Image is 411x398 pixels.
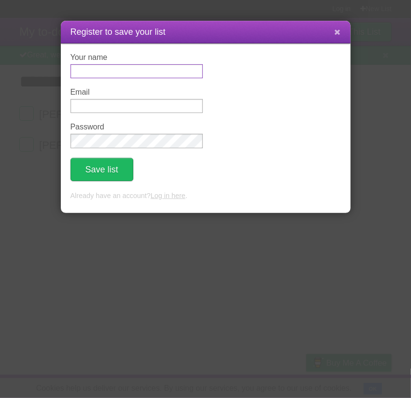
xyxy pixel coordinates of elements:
[71,53,203,62] label: Your name
[71,88,203,97] label: Email
[71,158,133,181] button: Save list
[71,26,341,39] h1: Register to save your list
[71,123,203,131] label: Password
[71,191,341,201] p: Already have an account? .
[151,192,185,199] a: Log in here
